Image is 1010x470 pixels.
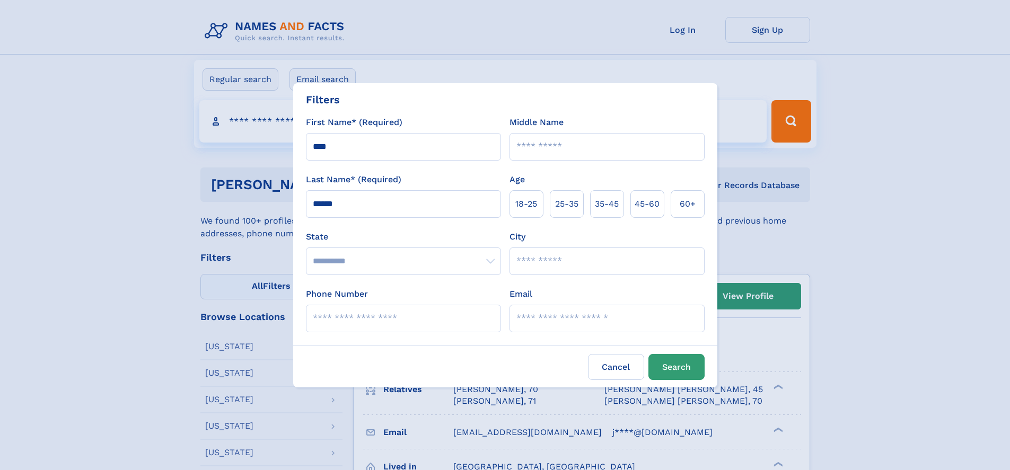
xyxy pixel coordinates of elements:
label: City [510,230,525,243]
label: First Name* (Required) [306,116,402,129]
button: Search [648,354,705,380]
label: Middle Name [510,116,564,129]
label: Phone Number [306,288,368,300]
label: Cancel [588,354,644,380]
label: Age [510,173,525,186]
label: Last Name* (Required) [306,173,401,186]
span: 60+ [680,198,696,210]
div: Filters [306,92,340,108]
span: 35‑45 [595,198,619,210]
label: Email [510,288,532,300]
span: 18‑25 [515,198,537,210]
label: State [306,230,501,243]
span: 45‑60 [635,198,660,210]
span: 25‑35 [555,198,578,210]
